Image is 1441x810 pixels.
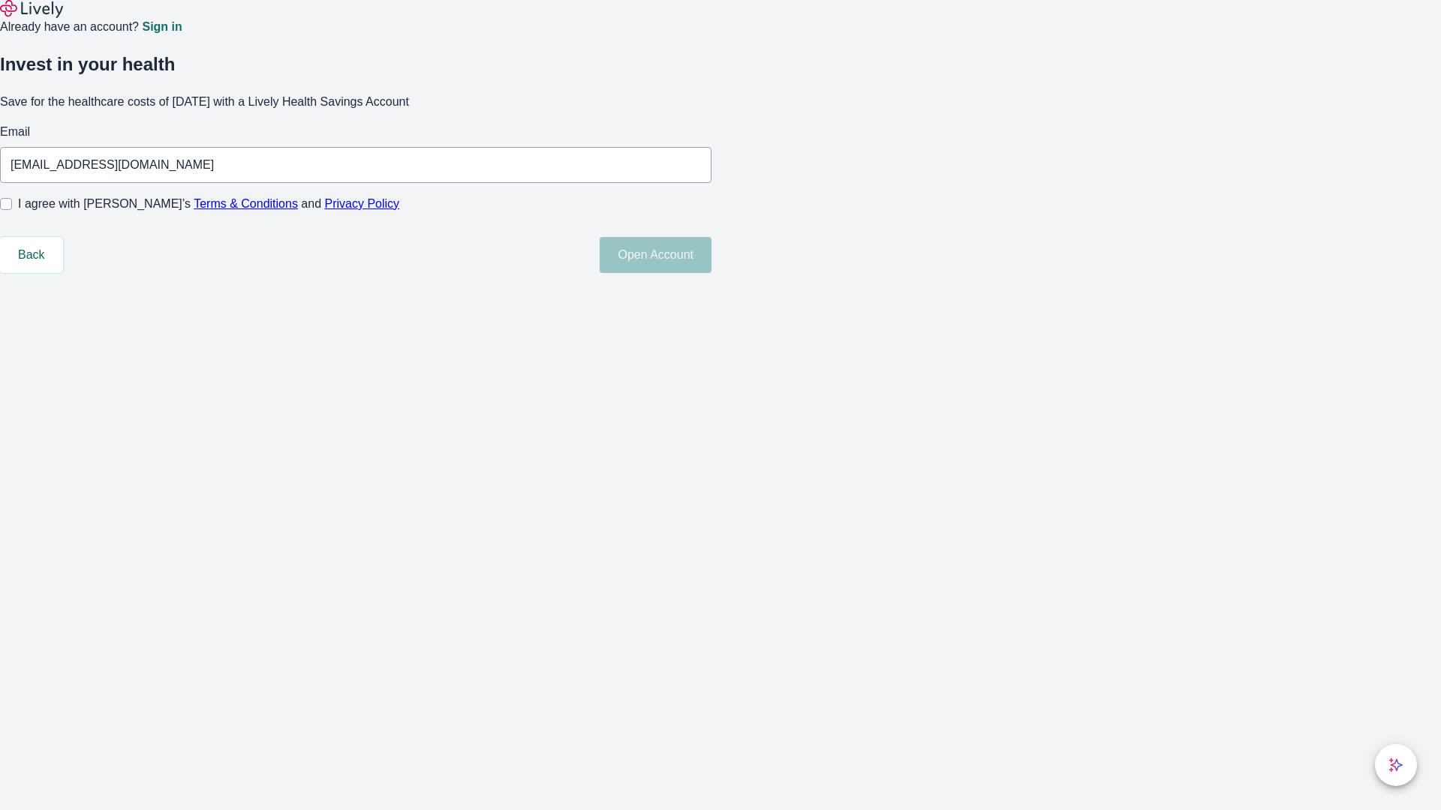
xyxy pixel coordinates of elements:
a: Terms & Conditions [194,197,298,210]
span: I agree with [PERSON_NAME]’s and [18,195,399,213]
button: chat [1375,744,1417,786]
svg: Lively AI Assistant [1388,757,1403,772]
a: Privacy Policy [325,197,400,210]
a: Sign in [142,21,182,33]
